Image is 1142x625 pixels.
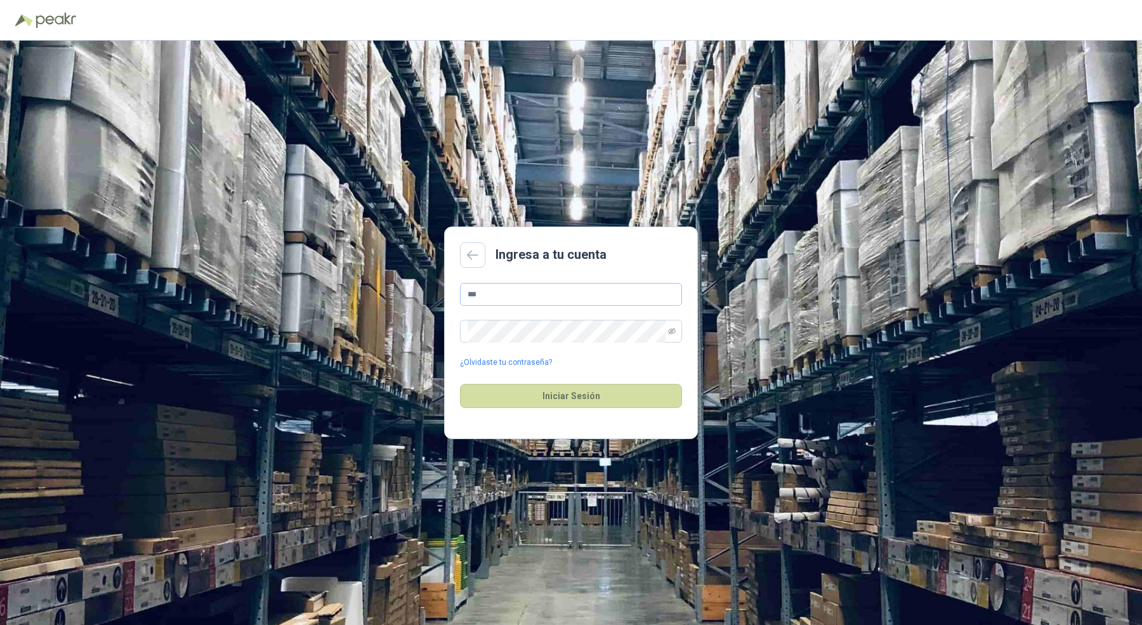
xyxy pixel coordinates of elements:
a: ¿Olvidaste tu contraseña? [460,357,552,369]
span: eye-invisible [668,327,676,335]
img: Logo [15,14,33,27]
h2: Ingresa a tu cuenta [496,245,607,265]
button: Iniciar Sesión [460,384,682,408]
img: Peakr [36,13,76,28]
